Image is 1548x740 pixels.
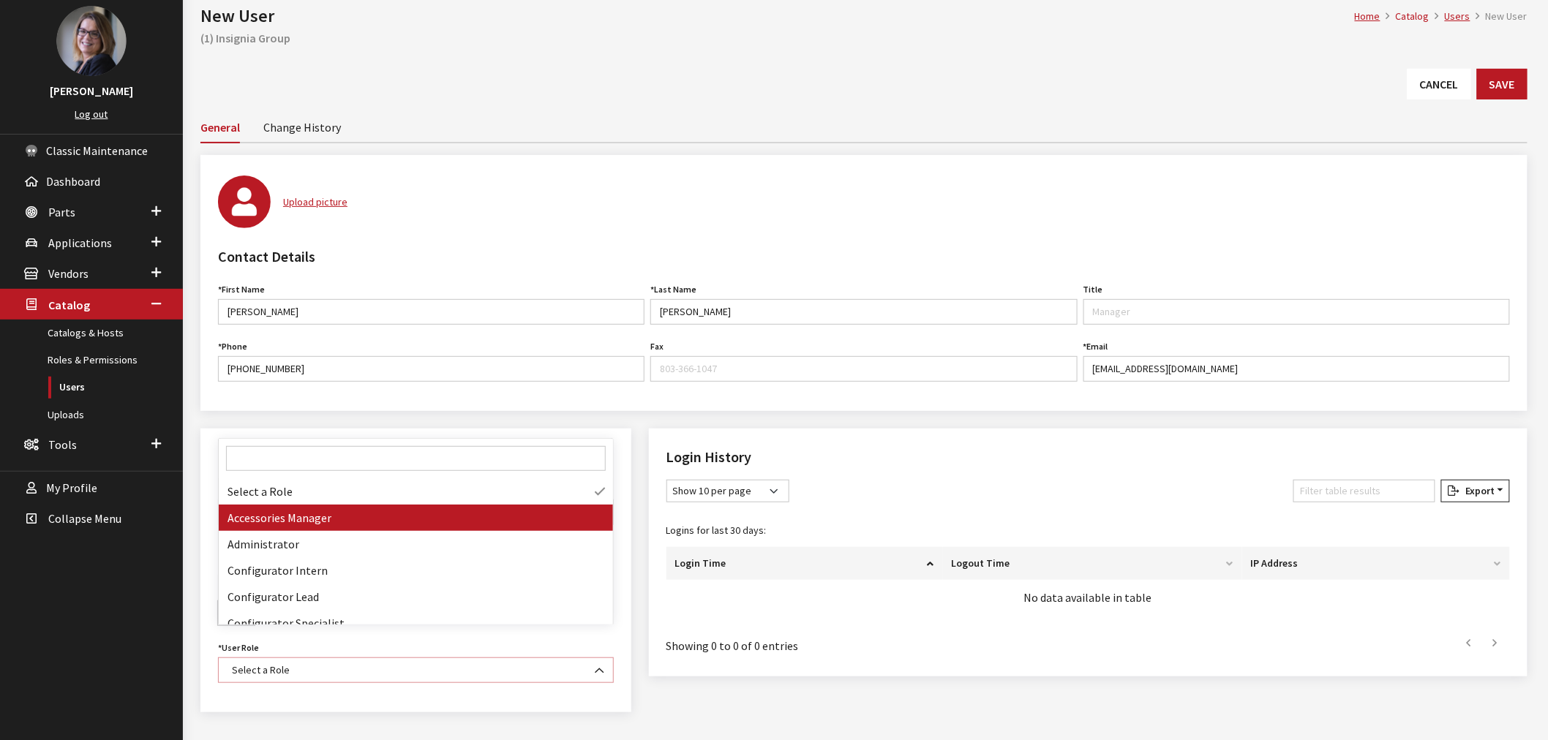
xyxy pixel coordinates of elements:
[46,174,100,189] span: Dashboard
[666,514,1510,547] caption: Logins for last 30 days:
[200,29,1528,47] h2: (1) Insignia Group
[650,299,1077,325] input: Doe
[218,657,614,683] span: Select a Role
[1083,283,1103,296] label: Title
[48,235,112,250] span: Applications
[15,82,168,99] h3: [PERSON_NAME]
[48,437,77,452] span: Tools
[1355,10,1380,23] a: Home
[228,662,604,678] span: Select a Role
[218,299,645,325] input: John
[666,627,1008,654] div: Showing 0 to 0 of 0 entries
[218,283,265,296] label: First Name
[1380,9,1429,24] li: Catalog
[943,547,1242,580] th: Logout Time: activate to sort column ascending
[218,246,1510,268] h2: Contact Details
[219,505,613,531] li: Accessories Manager
[200,3,1355,29] h1: New User
[48,511,121,526] span: Collapse Menu
[1083,340,1108,353] label: Email
[1441,480,1510,502] button: Export
[263,111,341,142] a: Change History
[218,641,259,654] label: User Role
[666,547,943,580] th: Login Time: activate to sort column ascending
[1477,69,1528,99] button: Save
[271,189,360,215] button: Upload picture
[1083,356,1510,382] input: JDoe@insigniagroup.com
[1445,10,1470,23] a: Users
[218,356,645,382] input: 888-579-4458
[1242,547,1510,580] th: IP Address: activate to sort column ascending
[666,446,1510,468] h2: Login History
[219,478,613,505] li: Select a Role
[666,580,1510,615] td: No data available in table
[218,340,247,353] label: Phone
[219,584,613,610] li: Configurator Lead
[46,480,97,495] span: My Profile
[1408,69,1471,99] a: Cancel
[75,107,108,121] a: Log out
[200,111,240,143] a: General
[219,610,613,636] li: Configurator Specialist
[48,205,75,219] span: Parts
[650,283,696,296] label: Last Name
[48,267,89,282] span: Vendors
[650,356,1077,382] input: 803-366-1047
[46,143,148,158] span: Classic Maintenance
[1083,299,1510,325] input: Manager
[1459,484,1495,497] span: Export
[1470,9,1528,24] li: New User
[1293,480,1435,502] input: Filter table results
[218,175,271,228] img: avatar-default.png
[226,446,606,471] input: Search
[48,298,90,312] span: Catalog
[650,340,664,353] label: Fax
[56,6,127,76] img: Kim Callahan Collins
[219,531,613,557] li: Administrator
[219,557,613,584] li: Configurator Intern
